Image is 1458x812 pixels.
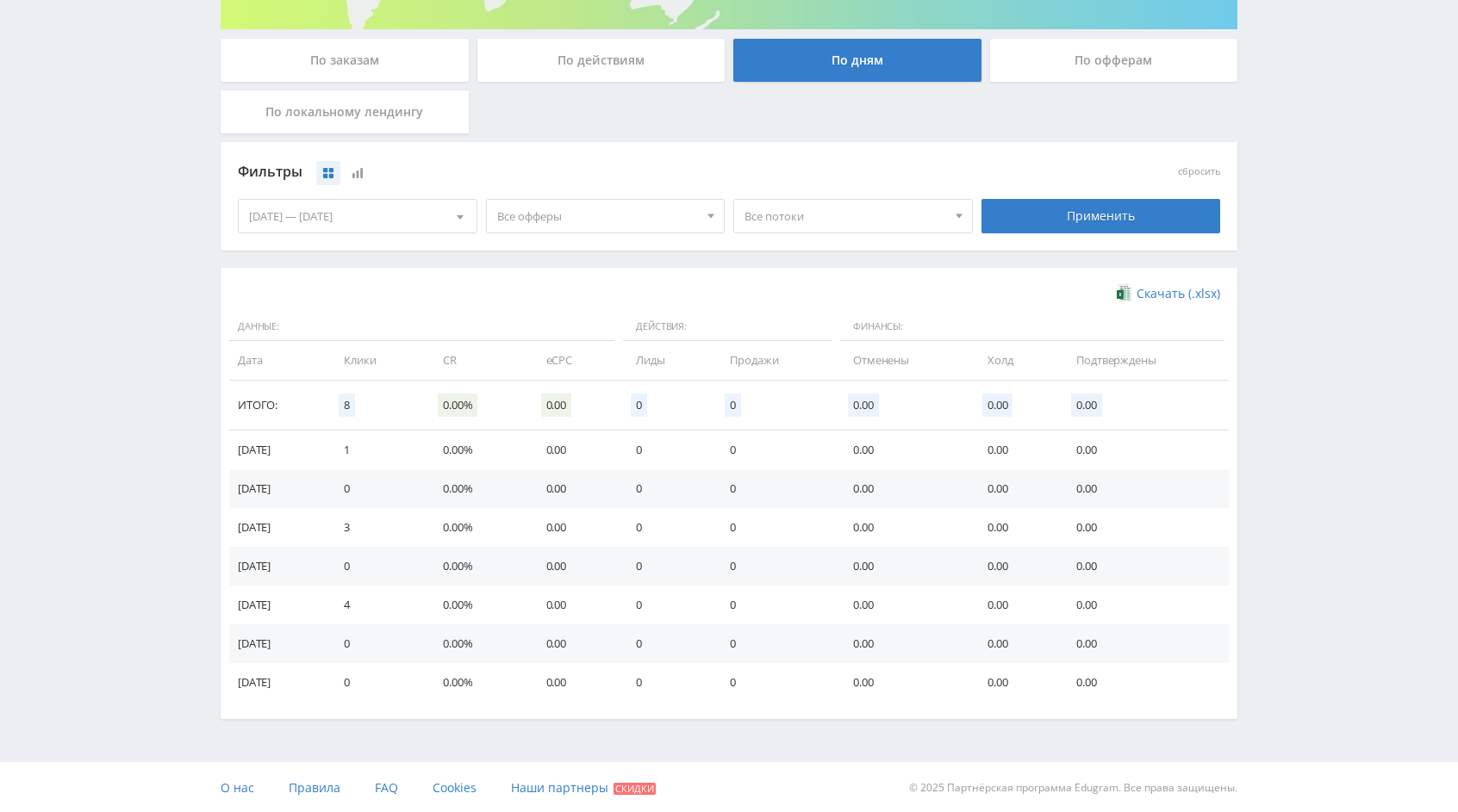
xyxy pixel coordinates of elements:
[229,663,327,702] td: [DATE]
[631,394,647,417] span: 0
[713,508,836,547] td: 0
[229,624,327,663] td: [DATE]
[229,547,327,586] td: [DATE]
[229,469,327,508] td: [DATE]
[970,663,1059,702] td: 0.00
[529,547,620,586] td: 0.00
[619,431,713,469] td: 0
[982,394,1012,417] span: 0.00
[970,624,1059,663] td: 0.00
[529,624,620,663] td: 0.00
[426,547,528,586] td: 0.00%
[426,469,528,508] td: 0.00%
[1059,341,1229,380] td: Подтверждены
[529,431,620,469] td: 0.00
[426,586,528,624] td: 0.00%
[229,381,327,431] td: Итого:
[713,431,836,469] td: 0
[426,508,528,547] td: 0.00%
[836,341,970,380] td: Отменены
[541,394,571,417] span: 0.00
[529,508,620,547] td: 0.00
[745,200,946,232] span: Все потоки
[238,159,973,185] div: Фильтры
[229,586,327,624] td: [DATE]
[221,90,469,133] div: По локальному лендингу
[836,663,970,702] td: 0.00
[619,469,713,508] td: 0
[713,624,836,663] td: 0
[229,313,614,342] span: Данные:
[438,394,477,417] span: 0.00%
[327,341,426,380] td: Клики
[426,341,528,380] td: CR
[477,39,726,82] div: По действиям
[836,508,970,547] td: 0.00
[497,200,699,232] span: Все офферы
[529,341,620,380] td: eCPC
[1059,663,1229,702] td: 0.00
[1071,394,1101,417] span: 0.00
[327,624,426,663] td: 0
[327,469,426,508] td: 0
[619,624,713,663] td: 0
[327,547,426,586] td: 0
[327,508,426,547] td: 3
[1137,287,1220,301] span: Скачать (.xlsx)
[970,431,1059,469] td: 0.00
[221,779,254,796] span: О нас
[1059,469,1229,508] td: 0.00
[1059,624,1229,663] td: 0.00
[1117,285,1220,302] a: Скачать (.xlsx)
[529,586,620,624] td: 0.00
[970,547,1059,586] td: 0.00
[840,313,1224,342] span: Финансы:
[836,547,970,586] td: 0.00
[426,624,528,663] td: 0.00%
[426,663,528,702] td: 0.00%
[229,508,327,547] td: [DATE]
[990,39,1238,82] div: По офферам
[1178,166,1220,177] button: сбросить
[229,341,327,380] td: Дата
[221,39,469,82] div: По заказам
[1059,547,1229,586] td: 0.00
[725,394,741,417] span: 0
[433,779,477,796] span: Cookies
[713,663,836,702] td: 0
[619,508,713,547] td: 0
[339,394,355,417] span: 8
[836,586,970,624] td: 0.00
[529,469,620,508] td: 0.00
[713,586,836,624] td: 0
[1059,508,1229,547] td: 0.00
[614,783,656,795] span: Скидки
[713,547,836,586] td: 0
[619,586,713,624] td: 0
[1117,284,1131,301] img: xlsx
[981,199,1221,233] div: Применить
[970,586,1059,624] td: 0.00
[511,779,608,796] span: Наши партнеры
[836,431,970,469] td: 0.00
[623,313,832,342] span: Действия:
[327,663,426,702] td: 0
[848,394,878,417] span: 0.00
[289,779,340,796] span: Правила
[733,39,981,82] div: По дням
[836,469,970,508] td: 0.00
[327,431,426,469] td: 1
[426,431,528,469] td: 0.00%
[713,469,836,508] td: 0
[1059,431,1229,469] td: 0.00
[1059,586,1229,624] td: 0.00
[970,508,1059,547] td: 0.00
[713,341,836,380] td: Продажи
[970,341,1059,380] td: Холд
[229,431,327,469] td: [DATE]
[836,624,970,663] td: 0.00
[619,341,713,380] td: Лиды
[970,469,1059,508] td: 0.00
[375,779,398,796] span: FAQ
[619,663,713,702] td: 0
